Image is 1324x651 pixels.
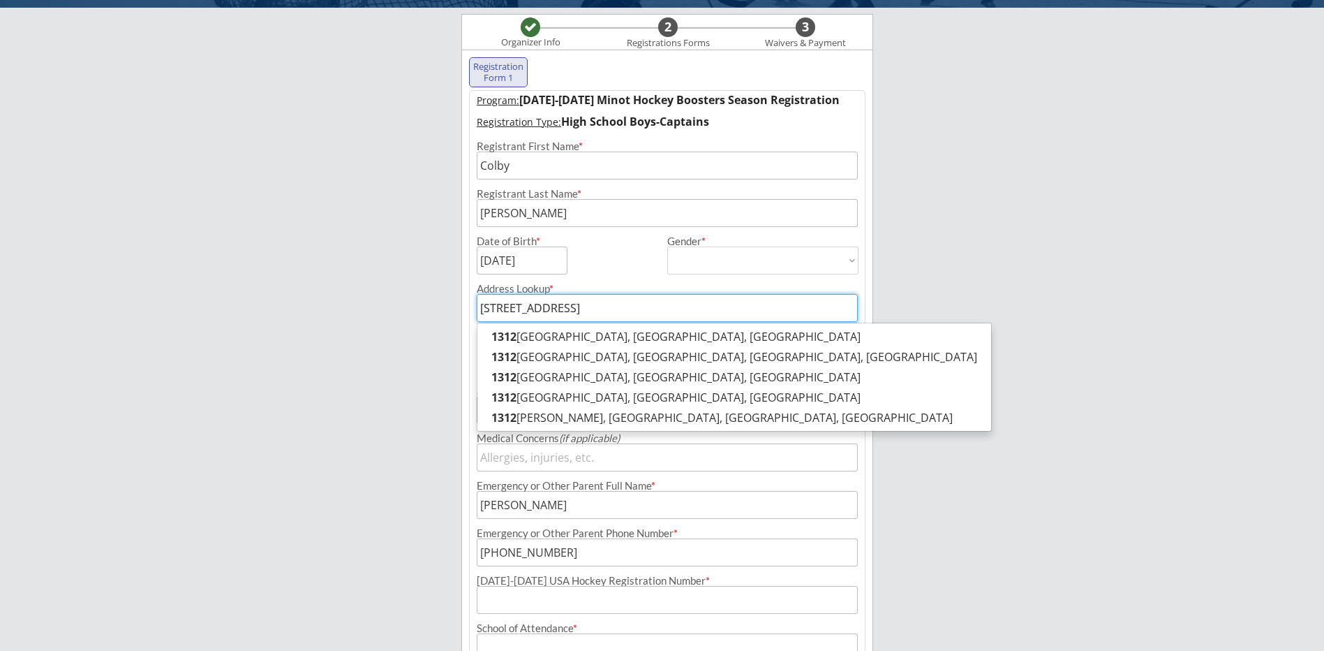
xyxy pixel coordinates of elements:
div: Date of Birth [477,236,549,247]
div: Gender [667,236,858,247]
div: Registrant First Name [477,141,858,152]
strong: 1312 [491,370,516,385]
strong: 1312 [491,390,516,405]
p: [GEOGRAPHIC_DATA], [GEOGRAPHIC_DATA], [GEOGRAPHIC_DATA], [GEOGRAPHIC_DATA] [477,347,991,367]
div: Registrations Forms [620,38,716,49]
u: Program: [477,94,519,107]
p: [GEOGRAPHIC_DATA], [GEOGRAPHIC_DATA], [GEOGRAPHIC_DATA] [477,327,991,347]
div: Medical Concerns [477,433,858,444]
div: Waivers & Payment [757,38,854,49]
p: [GEOGRAPHIC_DATA], [GEOGRAPHIC_DATA], [GEOGRAPHIC_DATA] [477,367,991,388]
div: 2 [658,20,678,35]
em: (if applicable) [559,432,620,444]
div: 3 [796,20,815,35]
p: [PERSON_NAME], [GEOGRAPHIC_DATA], [GEOGRAPHIC_DATA], [GEOGRAPHIC_DATA] [477,408,991,428]
div: Emergency or Other Parent Phone Number [477,528,858,539]
strong: High School Boys-Captains [561,114,709,129]
div: Registration Form 1 [473,61,524,83]
strong: [DATE]-[DATE] Minot Hockey Boosters Season Registration [519,92,840,108]
div: Organizer Info [492,37,569,48]
u: Registration Type: [477,115,561,129]
div: Address Lookup [477,284,858,294]
div: Emergency or Other Parent Full Name [477,481,858,491]
strong: 1312 [491,410,516,425]
div: [DATE]-[DATE] USA Hockey Registration Number [477,576,858,586]
strong: 1312 [491,349,516,365]
strong: 1312 [491,329,516,344]
input: Allergies, injuries, etc. [477,444,858,471]
div: School of Attendance [477,623,858,634]
div: Registrant Last Name [477,189,858,199]
input: Street, City, Province/State [477,294,858,322]
p: [GEOGRAPHIC_DATA], [GEOGRAPHIC_DATA], [GEOGRAPHIC_DATA] [477,388,991,408]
